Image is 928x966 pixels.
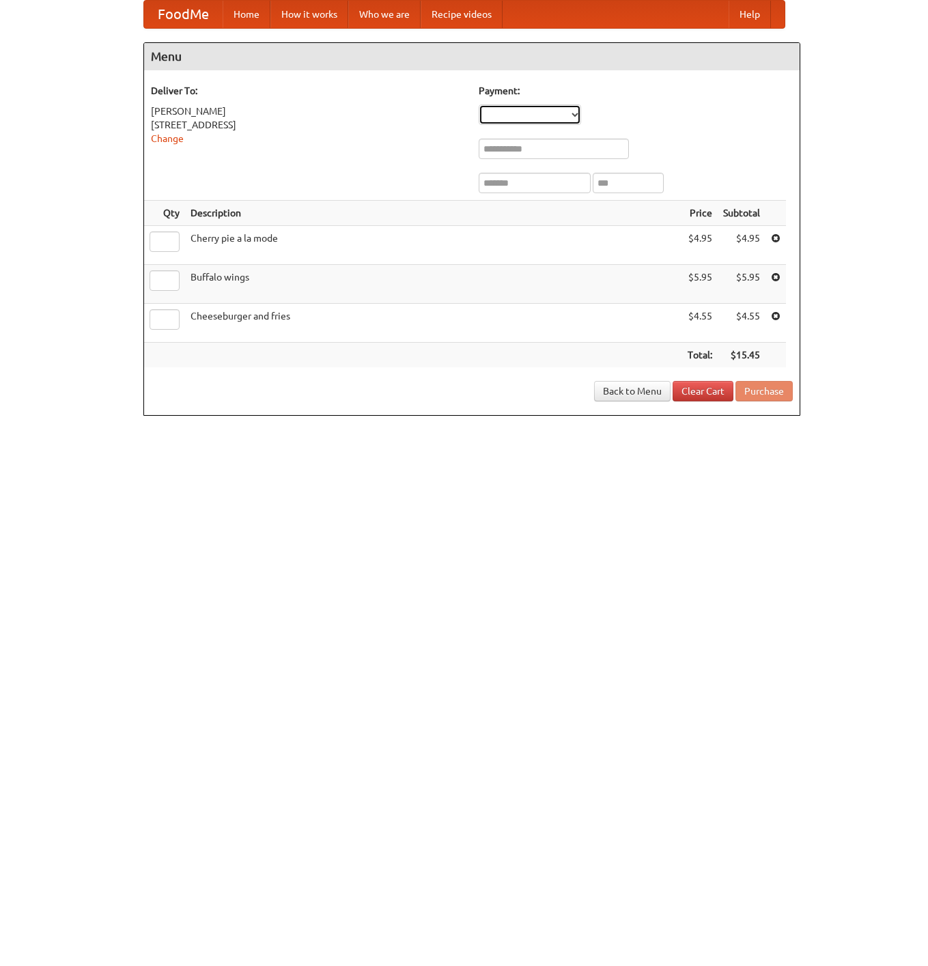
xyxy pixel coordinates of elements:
[594,381,671,401] a: Back to Menu
[421,1,503,28] a: Recipe videos
[151,133,184,144] a: Change
[718,226,765,265] td: $4.95
[718,343,765,368] th: $15.45
[144,43,800,70] h4: Menu
[223,1,270,28] a: Home
[144,201,185,226] th: Qty
[151,104,465,118] div: [PERSON_NAME]
[185,226,682,265] td: Cherry pie a la mode
[185,265,682,304] td: Buffalo wings
[185,304,682,343] td: Cheeseburger and fries
[718,265,765,304] td: $5.95
[682,201,718,226] th: Price
[270,1,348,28] a: How it works
[682,226,718,265] td: $4.95
[682,265,718,304] td: $5.95
[151,118,465,132] div: [STREET_ADDRESS]
[151,84,465,98] h5: Deliver To:
[735,381,793,401] button: Purchase
[729,1,771,28] a: Help
[718,201,765,226] th: Subtotal
[718,304,765,343] td: $4.55
[144,1,223,28] a: FoodMe
[682,343,718,368] th: Total:
[348,1,421,28] a: Who we are
[673,381,733,401] a: Clear Cart
[479,84,793,98] h5: Payment:
[682,304,718,343] td: $4.55
[185,201,682,226] th: Description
